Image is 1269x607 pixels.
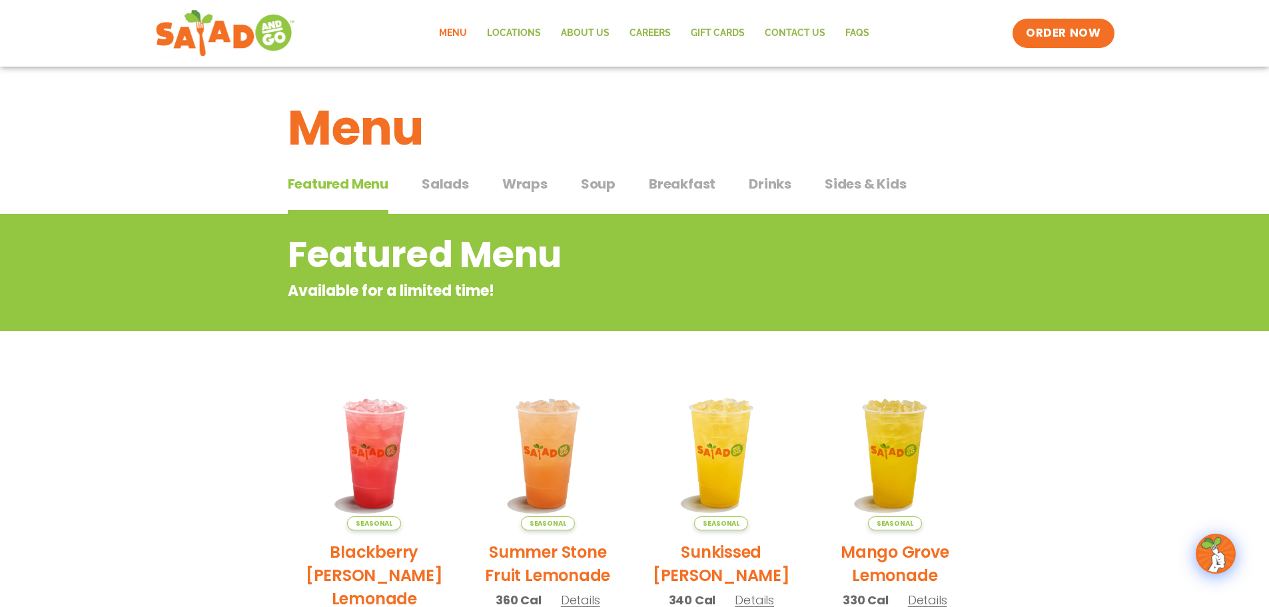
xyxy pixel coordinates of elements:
a: About Us [551,18,620,49]
img: new-SAG-logo-768×292 [155,7,296,60]
span: Seasonal [694,516,748,530]
h2: Featured Menu [288,228,875,282]
a: ORDER NOW [1013,19,1114,48]
span: Seasonal [347,516,401,530]
a: GIFT CARDS [681,18,755,49]
span: Salads [422,174,469,194]
span: Soup [581,174,616,194]
span: Drinks [749,174,791,194]
span: Featured Menu [288,174,388,194]
span: Seasonal [868,516,922,530]
span: ORDER NOW [1026,25,1100,41]
span: Breakfast [649,174,715,194]
img: Product photo for Blackberry Bramble Lemonade [298,376,452,530]
h2: Mango Grove Lemonade [818,540,972,587]
span: Wraps [502,174,548,194]
img: wpChatIcon [1197,535,1234,572]
a: Contact Us [755,18,835,49]
span: Sides & Kids [825,174,907,194]
a: Careers [620,18,681,49]
img: Product photo for Summer Stone Fruit Lemonade [471,376,625,530]
a: Menu [429,18,477,49]
h2: Summer Stone Fruit Lemonade [471,540,625,587]
img: Product photo for Sunkissed Yuzu Lemonade [645,376,799,530]
a: FAQs [835,18,879,49]
h2: Sunkissed [PERSON_NAME] [645,540,799,587]
span: Seasonal [521,516,575,530]
h1: Menu [288,92,982,164]
p: Available for a limited time! [288,280,875,302]
div: Tabbed content [288,169,982,215]
nav: Menu [429,18,879,49]
img: Product photo for Mango Grove Lemonade [818,376,972,530]
a: Locations [477,18,551,49]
